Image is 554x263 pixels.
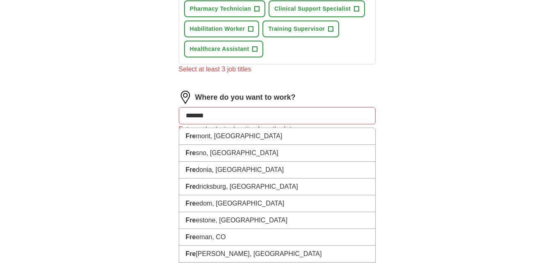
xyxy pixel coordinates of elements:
button: Clinical Support Specialist [269,0,365,17]
li: donia, [GEOGRAPHIC_DATA] [179,162,375,178]
strong: Fre [186,250,196,257]
span: Healthcare Assistant [190,45,249,53]
strong: Fre [186,133,196,140]
li: dricksburg, [GEOGRAPHIC_DATA] [179,178,375,195]
button: Habilitation Worker [184,21,260,37]
div: Enter and select a location from the list [179,124,376,134]
li: estone, [GEOGRAPHIC_DATA] [179,212,375,229]
li: sno, [GEOGRAPHIC_DATA] [179,145,375,162]
span: Clinical Support Specialist [274,5,351,13]
button: Pharmacy Technician [184,0,266,17]
li: edom, [GEOGRAPHIC_DATA] [179,195,375,212]
li: [PERSON_NAME], [GEOGRAPHIC_DATA] [179,246,375,263]
strong: Fre [186,166,196,173]
li: eman, CO [179,229,375,246]
strong: Fre [186,200,196,207]
img: location.png [179,91,192,104]
strong: Fre [186,233,196,240]
label: Where do you want to work? [195,92,296,103]
span: Habilitation Worker [190,25,245,33]
div: Select at least 3 job titles [179,64,376,74]
span: Training Supervisor [268,25,325,33]
strong: Fre [186,149,196,156]
button: Healthcare Assistant [184,41,264,57]
li: mont, [GEOGRAPHIC_DATA] [179,128,375,145]
strong: Fre [186,183,196,190]
strong: Fre [186,217,196,224]
button: Training Supervisor [262,21,339,37]
span: Pharmacy Technician [190,5,251,13]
